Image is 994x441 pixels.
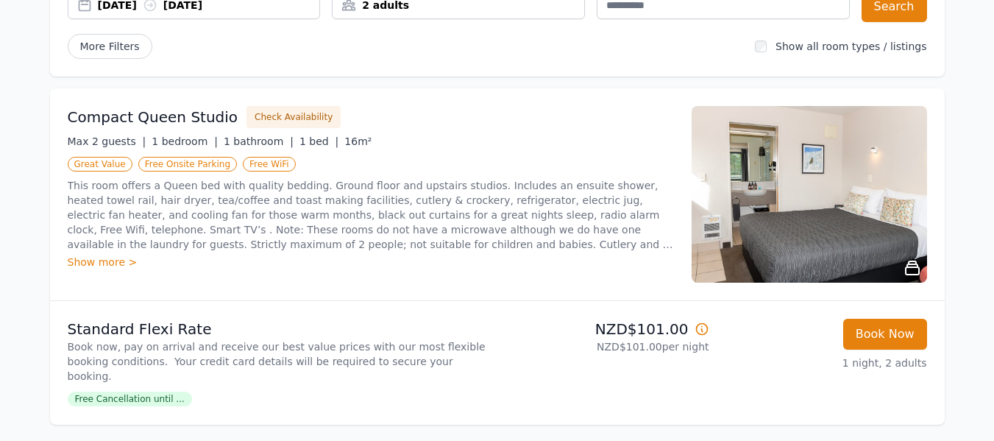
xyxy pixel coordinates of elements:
p: 1 night, 2 adults [721,356,927,370]
p: This room offers a Queen bed with quality bedding. Ground floor and upstairs studios. Includes an... [68,178,674,252]
span: 16m² [344,135,372,147]
span: Max 2 guests | [68,135,146,147]
p: NZD$101.00 per night [503,339,709,354]
p: Standard Flexi Rate [68,319,491,339]
button: Book Now [843,319,927,350]
span: Free Cancellation until ... [68,392,192,406]
h3: Compact Queen Studio [68,107,238,127]
span: Great Value [68,157,132,172]
label: Show all room types / listings [775,40,926,52]
p: NZD$101.00 [503,319,709,339]
p: Book now, pay on arrival and receive our best value prices with our most flexible booking conditi... [68,339,491,384]
span: 1 bathroom | [224,135,294,147]
div: Show more > [68,255,674,269]
button: Check Availability [246,106,341,128]
span: Free Onsite Parking [138,157,237,172]
span: 1 bed | [299,135,338,147]
span: More Filters [68,34,152,59]
span: 1 bedroom | [152,135,218,147]
span: Free WiFi [243,157,296,172]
